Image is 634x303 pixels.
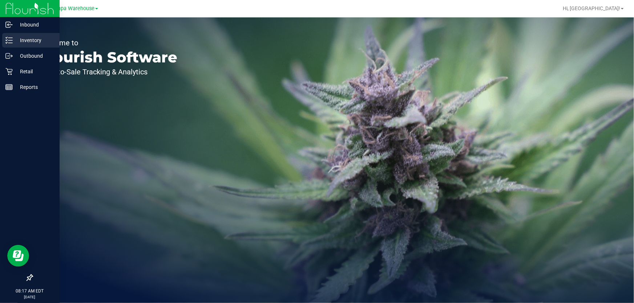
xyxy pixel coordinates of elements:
[50,5,94,12] span: Tampa Warehouse
[39,50,177,65] p: Flourish Software
[13,52,56,60] p: Outbound
[13,20,56,29] p: Inbound
[5,83,13,91] inline-svg: Reports
[563,5,620,11] span: Hi, [GEOGRAPHIC_DATA]!
[5,37,13,44] inline-svg: Inventory
[39,68,177,75] p: Seed-to-Sale Tracking & Analytics
[13,36,56,45] p: Inventory
[3,294,56,300] p: [DATE]
[13,83,56,91] p: Reports
[5,68,13,75] inline-svg: Retail
[7,245,29,267] iframe: Resource center
[5,52,13,60] inline-svg: Outbound
[39,39,177,46] p: Welcome to
[13,67,56,76] p: Retail
[5,21,13,28] inline-svg: Inbound
[3,288,56,294] p: 08:17 AM EDT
